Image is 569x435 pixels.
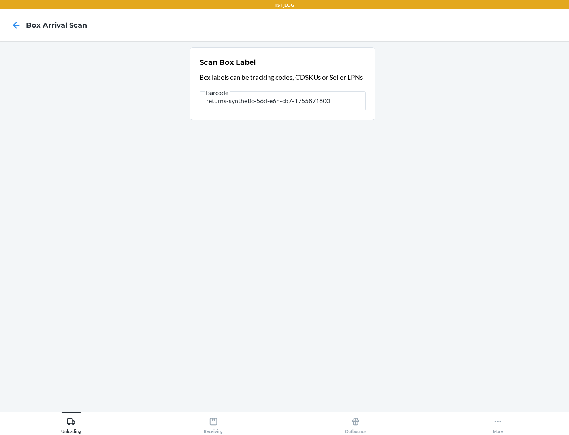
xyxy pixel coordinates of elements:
div: Outbounds [345,414,366,434]
div: Receiving [204,414,223,434]
div: Unloading [61,414,81,434]
p: Box labels can be tracking codes, CDSKUs or Seller LPNs [200,72,366,83]
button: More [427,412,569,434]
div: More [493,414,503,434]
button: Receiving [142,412,284,434]
h4: Box Arrival Scan [26,20,87,30]
p: TST_LOG [275,2,294,9]
input: Barcode [200,91,366,110]
span: Barcode [205,89,230,96]
button: Outbounds [284,412,427,434]
h2: Scan Box Label [200,57,256,68]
